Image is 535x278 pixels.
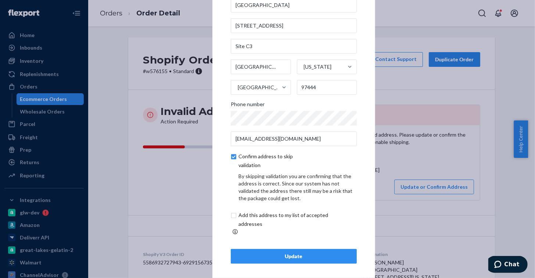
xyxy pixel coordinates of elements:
input: Street Address [231,18,357,33]
input: City [231,59,291,74]
input: [US_STATE] [303,59,304,74]
input: Email (Only Required for International) [231,131,357,146]
iframe: Opens a widget where you can chat to one of our agents [488,256,528,274]
div: [US_STATE] [304,63,332,71]
div: By skipping validation you are confirming that the address is correct. Since our system has not v... [238,173,357,202]
div: Update [237,253,351,260]
input: Street Address 2 (Optional) [231,39,357,54]
button: Update [231,249,357,264]
input: [GEOGRAPHIC_DATA] [237,80,238,95]
input: ZIP Code [297,80,357,95]
div: [GEOGRAPHIC_DATA] [238,84,281,91]
span: Phone number [231,101,265,111]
